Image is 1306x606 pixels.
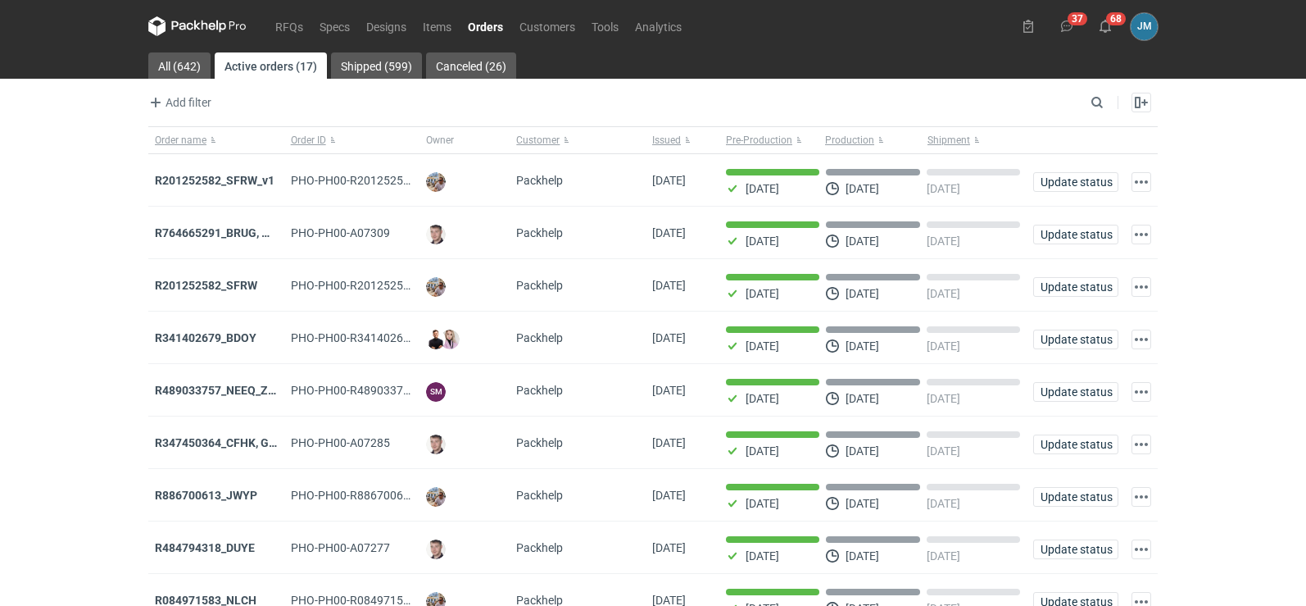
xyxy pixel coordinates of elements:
span: Update status [1041,491,1111,503]
button: Update status [1033,172,1118,192]
p: [DATE] [846,287,879,300]
p: [DATE] [927,287,960,300]
span: Packhelp [516,436,563,449]
p: [DATE] [746,182,779,195]
img: Tomasz Kubiak [426,330,446,349]
span: Customer [516,134,560,147]
a: R886700613_JWYP [155,489,257,502]
span: Production [825,134,874,147]
strong: R341402679_BDOY [155,331,256,344]
span: Packhelp [516,331,563,344]
span: Packhelp [516,226,563,239]
button: 68 [1092,13,1118,39]
p: [DATE] [927,392,960,405]
span: 29/09/2025 [652,384,686,397]
a: Specs [311,16,358,36]
button: Production [822,127,924,153]
p: [DATE] [746,497,779,510]
button: Update status [1033,487,1118,507]
a: R201252582_SFRW [155,279,257,292]
input: Search [1087,93,1140,112]
button: Customer [510,127,646,153]
p: [DATE] [846,182,879,195]
a: Tools [583,16,627,36]
button: Update status [1033,225,1118,244]
a: Designs [358,16,415,36]
span: 01/10/2025 [652,174,686,187]
p: [DATE] [927,444,960,458]
img: Michał Palasek [426,487,446,507]
span: Packhelp [516,541,563,554]
button: Update status [1033,330,1118,349]
p: [DATE] [746,235,779,248]
button: Actions [1131,435,1151,454]
a: Active orders (17) [215,52,327,79]
span: Pre-Production [726,134,792,147]
a: R489033757_NEEQ_ZVYP_WVPK_PHVG_SDDZ_GAYC [155,384,432,397]
span: PHO-PH00-R201252582_SFRW_V1 [291,174,470,187]
button: Actions [1131,225,1151,244]
span: 30/09/2025 [652,279,686,292]
a: R201252582_SFRW_v1 [155,174,274,187]
span: Update status [1041,229,1111,240]
figcaption: SM [426,382,446,402]
p: [DATE] [746,549,779,563]
button: Actions [1131,382,1151,402]
span: PHO-PH00-R201252582_SFRW [291,279,451,292]
p: [DATE] [927,235,960,248]
p: [DATE] [746,339,779,353]
p: [DATE] [846,497,879,510]
span: Add filter [146,93,211,112]
img: Maciej Sikora [426,225,446,244]
span: Update status [1041,544,1111,555]
span: Shipment [927,134,970,147]
p: [DATE] [927,497,960,510]
p: [DATE] [927,182,960,195]
strong: R347450364_CFHK, GKSJ [155,436,290,449]
img: Michał Palasek [426,172,446,192]
button: Actions [1131,330,1151,349]
span: PHO-PH00-R489033757_NEEQ_ZVYP_WVPK_PHVG_SDDZ_GAYC [291,384,623,397]
button: Actions [1131,540,1151,559]
span: Update status [1041,439,1111,450]
img: Maciej Sikora [426,435,446,454]
button: Pre-Production [719,127,822,153]
span: 25/09/2025 [652,436,686,449]
a: Orders [460,16,511,36]
span: Owner [426,134,454,147]
div: Joanna Myślak [1131,13,1158,40]
span: Update status [1041,281,1111,293]
span: Packhelp [516,384,563,397]
button: Order name [148,127,284,153]
span: Update status [1041,334,1111,345]
button: Add filter [145,93,212,112]
a: RFQs [267,16,311,36]
a: Items [415,16,460,36]
span: PHO-PH00-A07309 [291,226,390,239]
button: Update status [1033,435,1118,454]
a: R764665291_BRUG, HPRK [155,226,292,239]
a: R484794318_DUYE [155,541,255,554]
span: Packhelp [516,279,563,292]
span: 25/09/2025 [652,489,686,502]
button: Shipment [924,127,1027,153]
img: Klaudia Wiśniewska [440,330,460,349]
p: [DATE] [927,549,960,563]
a: Analytics [627,16,690,36]
button: 37 [1054,13,1080,39]
button: Update status [1033,382,1118,402]
span: Packhelp [516,489,563,502]
svg: Packhelp Pro [148,16,247,36]
p: [DATE] [746,444,779,458]
span: 01/10/2025 [652,226,686,239]
span: PHO-PH00-A07285 [291,436,390,449]
button: Order ID [284,127,420,153]
button: JM [1131,13,1158,40]
p: [DATE] [746,392,779,405]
